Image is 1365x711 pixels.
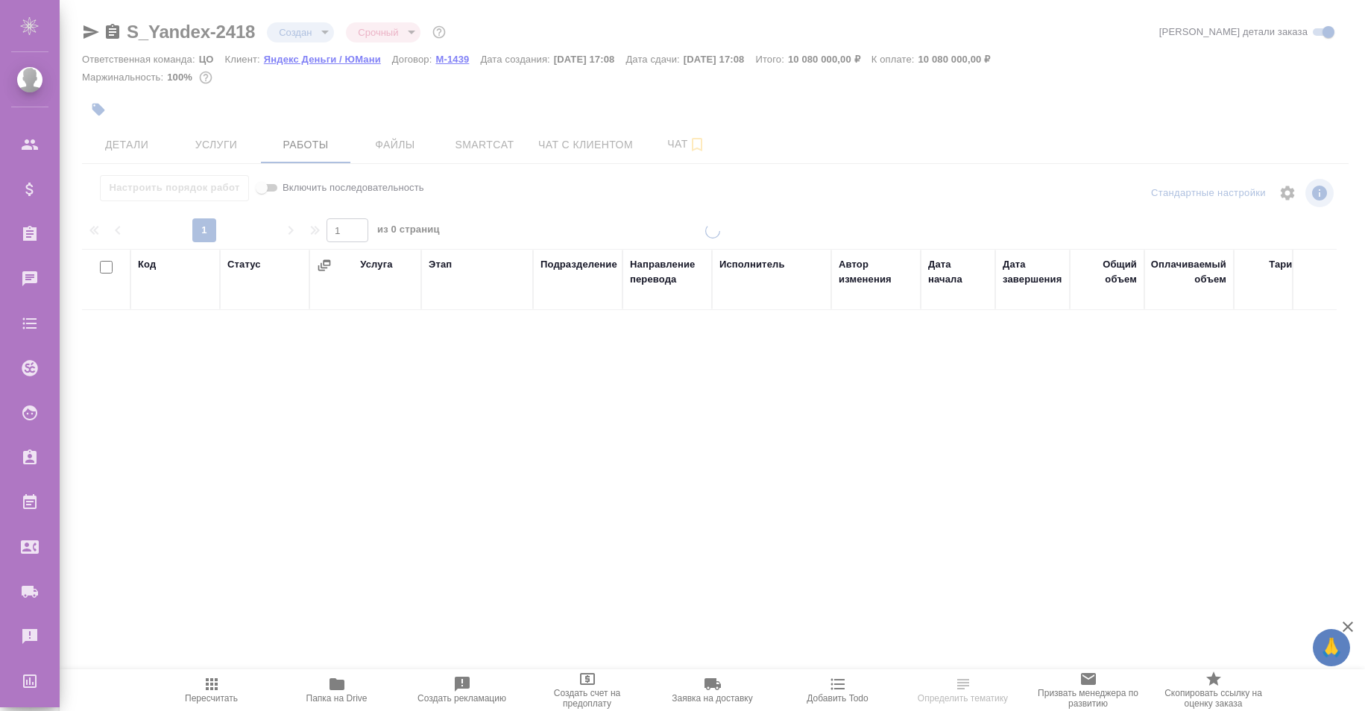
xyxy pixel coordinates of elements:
[149,669,274,711] button: Пересчитать
[1003,257,1062,287] div: Дата завершения
[650,669,775,711] button: Заявка на доставку
[775,669,901,711] button: Добавить Todo
[1313,629,1350,666] button: 🙏
[719,257,785,272] div: Исполнитель
[534,688,641,709] span: Создать счет на предоплату
[807,693,868,704] span: Добавить Todo
[1269,257,1301,272] div: Тариф
[185,693,238,704] span: Пересчитать
[317,258,332,273] button: Сгруппировать
[360,257,392,272] div: Услуга
[672,693,752,704] span: Заявка на доставку
[1151,257,1226,287] div: Оплачиваемый объем
[1035,688,1142,709] span: Призвать менеджера по развитию
[227,257,261,272] div: Статус
[525,669,650,711] button: Создать счет на предоплату
[138,257,156,272] div: Код
[540,257,617,272] div: Подразделение
[901,669,1026,711] button: Определить тематику
[429,257,452,272] div: Этап
[1319,632,1344,663] span: 🙏
[417,693,506,704] span: Создать рекламацию
[400,669,525,711] button: Создать рекламацию
[1026,669,1151,711] button: Призвать менеджера по развитию
[918,693,1008,704] span: Определить тематику
[928,257,988,287] div: Дата начала
[839,257,913,287] div: Автор изменения
[274,669,400,711] button: Папка на Drive
[1077,257,1137,287] div: Общий объем
[1151,669,1276,711] button: Скопировать ссылку на оценку заказа
[1160,688,1267,709] span: Скопировать ссылку на оценку заказа
[630,257,704,287] div: Направление перевода
[306,693,368,704] span: Папка на Drive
